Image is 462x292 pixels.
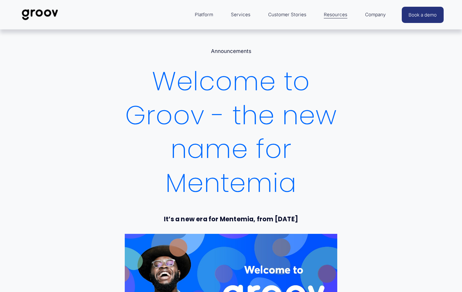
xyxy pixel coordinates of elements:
span: Platform [195,10,213,19]
a: Book a demo [402,7,443,23]
a: Customer Stories [265,7,309,22]
a: folder dropdown [192,7,216,22]
strong: It’s a new era for Mentemia, from [DATE] [164,215,298,223]
img: Groov | Workplace Science Platform | Unlock Performance | Drive Results [18,5,61,25]
h1: Welcome to Groov - the new name for Mentemia [125,65,337,200]
a: folder dropdown [362,7,389,22]
a: Announcements [211,48,251,54]
a: folder dropdown [321,7,350,22]
a: Services [228,7,253,22]
span: Company [365,10,386,19]
span: Resources [324,10,347,19]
